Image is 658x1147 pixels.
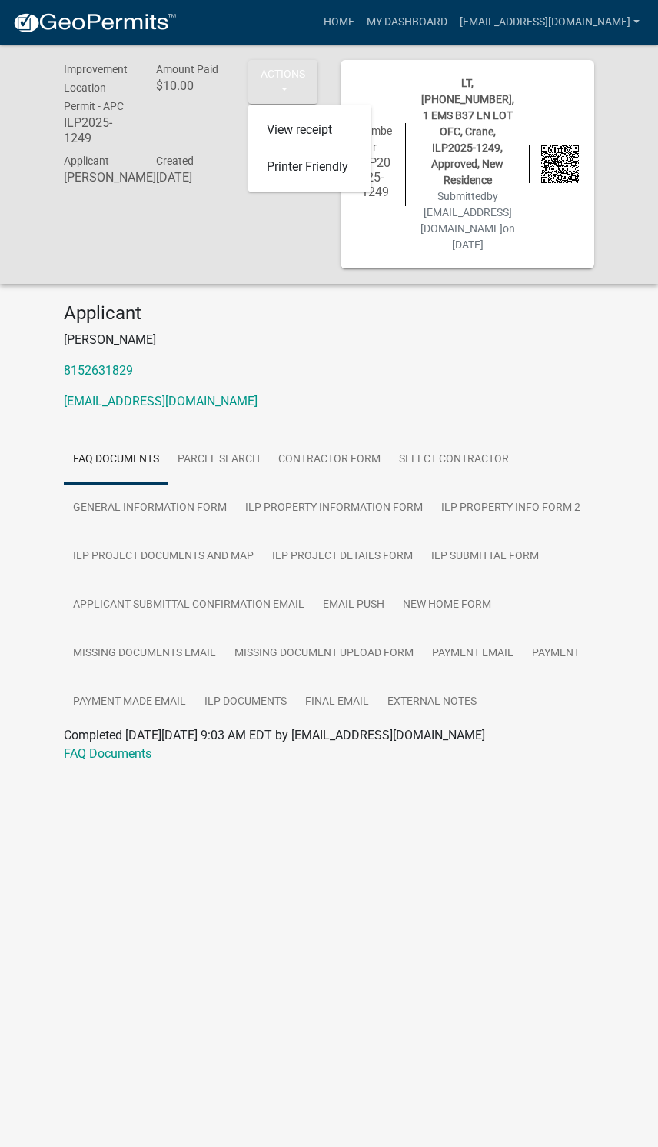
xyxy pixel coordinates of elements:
a: Home [317,8,361,37]
a: External Notes [378,678,486,727]
div: Actions [248,105,371,192]
a: Applicant Submittal Confirmation Email [64,581,314,630]
h6: ILP2025-1249 [64,115,133,145]
a: ILP Property Info Form 2 [432,484,590,533]
h4: Applicant [64,302,594,325]
span: Applicant [64,155,109,167]
a: Contractor Form [269,435,390,485]
span: Amount Paid [156,63,218,75]
span: Number [357,125,392,153]
a: Payment Email [423,629,523,679]
a: FAQ Documents [64,435,168,485]
a: Payment [523,629,589,679]
a: View receipt [248,112,371,148]
h6: [PERSON_NAME] [64,170,133,185]
a: Missing Documents Email [64,629,225,679]
h6: ILP2025-1249 [356,155,394,200]
a: [EMAIL_ADDRESS][DOMAIN_NAME] [454,8,646,37]
span: Improvement Location Permit - APC [64,63,128,112]
img: QR code [541,145,579,183]
a: Missing Document Upload Form [225,629,423,679]
h6: [DATE] [156,170,225,185]
a: General Information Form [64,484,236,533]
span: Created [156,155,194,167]
span: LT, [PHONE_NUMBER], 1 EMS B37 LN LOT OFC, Crane, ILP2025-1249, Approved, New Residence [421,77,514,186]
p: [PERSON_NAME] [64,331,594,349]
h6: $10.00 [156,78,225,93]
span: Submitted on [DATE] [420,190,515,251]
a: ILP Project Documents and Map [64,532,263,582]
a: [EMAIL_ADDRESS][DOMAIN_NAME] [64,394,258,408]
a: New Home Form [394,581,500,630]
span: by [EMAIL_ADDRESS][DOMAIN_NAME] [420,190,512,235]
a: Email Push [314,581,394,630]
a: My Dashboard [361,8,454,37]
a: Final Email [296,678,378,727]
button: Actions [248,60,317,104]
span: Completed [DATE][DATE] 9:03 AM EDT by [EMAIL_ADDRESS][DOMAIN_NAME] [64,728,485,742]
a: 8152631829 [64,363,133,378]
a: Printer Friendly [248,148,371,185]
a: Select contractor [390,435,518,485]
a: Payment Made Email [64,678,195,727]
a: ILP Submittal Form [422,532,548,582]
a: ILP Property Information Form [236,484,432,533]
a: FAQ Documents [64,746,151,761]
a: Parcel search [168,435,269,485]
a: ILP Documents [195,678,296,727]
a: ILP Project Details Form [263,532,422,582]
